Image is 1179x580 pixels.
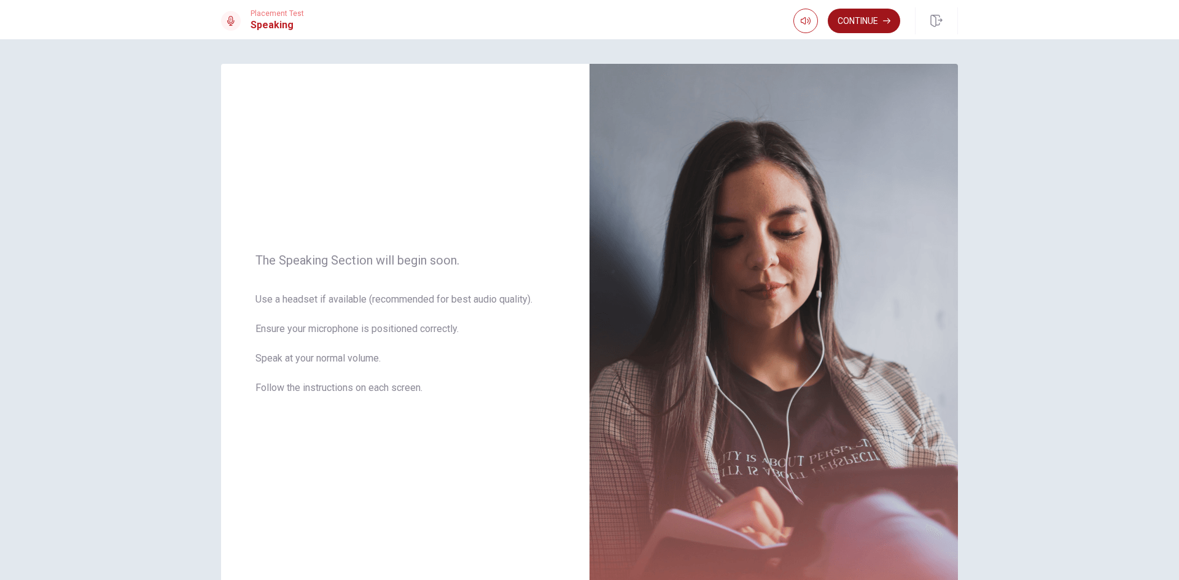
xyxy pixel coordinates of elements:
[251,9,304,18] span: Placement Test
[251,18,304,33] h1: Speaking
[828,9,900,33] button: Continue
[255,253,555,268] span: The Speaking Section will begin soon.
[255,292,555,410] span: Use a headset if available (recommended for best audio quality). Ensure your microphone is positi...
